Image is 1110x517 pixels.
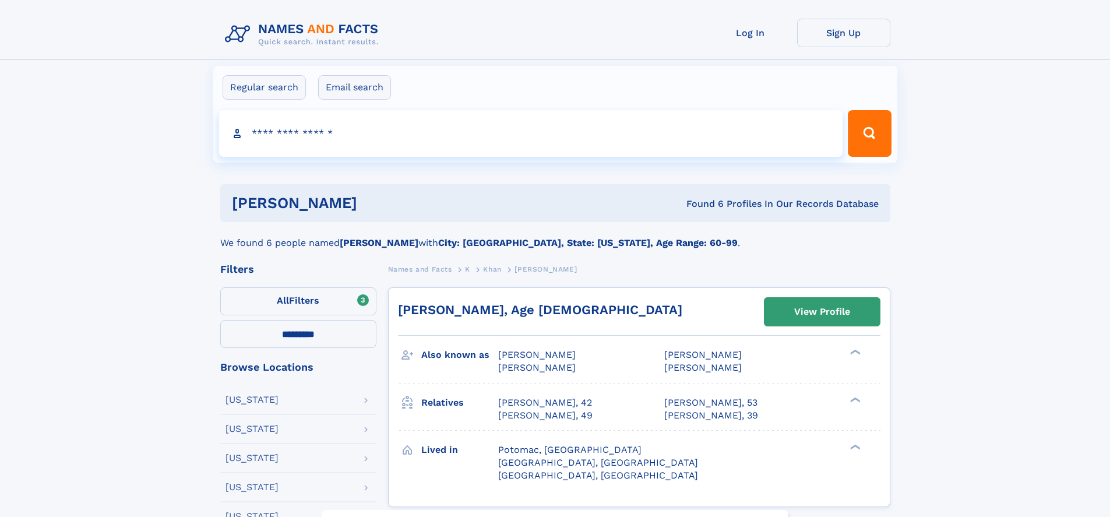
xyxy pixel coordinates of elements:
span: [PERSON_NAME] [664,349,742,360]
a: [PERSON_NAME], 49 [498,409,593,422]
span: [PERSON_NAME] [498,362,576,373]
a: Names and Facts [388,262,452,276]
img: Logo Names and Facts [220,19,388,50]
span: [PERSON_NAME] [515,265,577,273]
a: Khan [483,262,501,276]
a: K [465,262,470,276]
div: We found 6 people named with . [220,222,890,250]
div: ❯ [847,396,861,403]
h3: Also known as [421,345,498,365]
h1: [PERSON_NAME] [232,196,522,210]
span: [GEOGRAPHIC_DATA], [GEOGRAPHIC_DATA] [498,470,698,481]
label: Filters [220,287,376,315]
div: Browse Locations [220,362,376,372]
b: City: [GEOGRAPHIC_DATA], State: [US_STATE], Age Range: 60-99 [438,237,738,248]
span: Khan [483,265,501,273]
div: [US_STATE] [225,453,279,463]
a: Sign Up [797,19,890,47]
div: Filters [220,264,376,275]
div: View Profile [794,298,850,325]
div: Found 6 Profiles In Our Records Database [521,198,879,210]
div: [US_STATE] [225,395,279,405]
span: [PERSON_NAME] [664,362,742,373]
h3: Relatives [421,393,498,413]
h3: Lived in [421,440,498,460]
label: Regular search [223,75,306,100]
a: [PERSON_NAME], 53 [664,396,757,409]
b: [PERSON_NAME] [340,237,418,248]
a: View Profile [764,298,880,326]
a: [PERSON_NAME], 39 [664,409,758,422]
span: Potomac, [GEOGRAPHIC_DATA] [498,444,642,455]
span: [PERSON_NAME] [498,349,576,360]
span: K [465,265,470,273]
label: Email search [318,75,391,100]
div: ❯ [847,443,861,451]
span: [GEOGRAPHIC_DATA], [GEOGRAPHIC_DATA] [498,457,698,468]
a: [PERSON_NAME], Age [DEMOGRAPHIC_DATA] [398,303,682,317]
button: Search Button [848,110,891,157]
input: search input [219,110,843,157]
div: ❯ [847,349,861,356]
a: Log In [704,19,797,47]
div: [US_STATE] [225,424,279,434]
a: [PERSON_NAME], 42 [498,396,592,409]
div: [US_STATE] [225,483,279,492]
span: All [277,295,289,306]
